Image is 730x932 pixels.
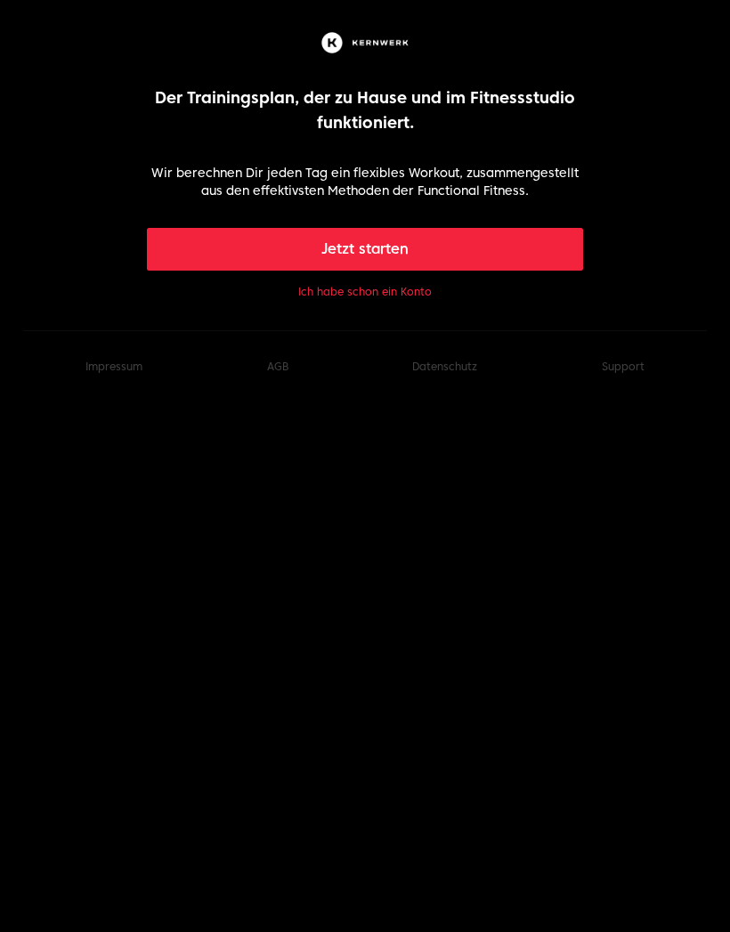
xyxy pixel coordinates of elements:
[298,285,432,299] button: Ich habe schon ein Konto
[602,360,645,374] button: Support
[85,360,142,373] a: Impressum
[412,360,477,373] a: Datenschutz
[318,28,412,57] img: Kernwerk®
[147,85,584,135] p: Der Trainingsplan, der zu Hause und im Fitnessstudio funktioniert.
[147,228,584,271] button: Jetzt starten
[267,360,288,373] a: AGB
[147,164,584,199] p: Wir berechnen Dir jeden Tag ein flexibles Workout, zusammengestellt aus den effektivsten Methoden...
